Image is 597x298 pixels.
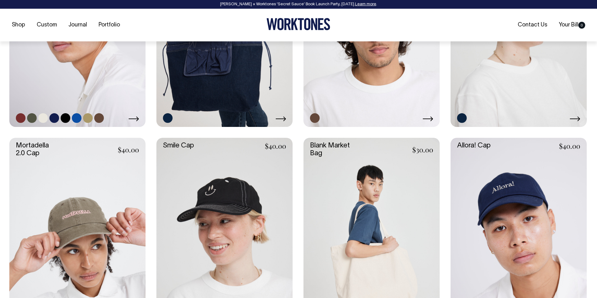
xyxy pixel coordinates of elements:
div: [PERSON_NAME] × Worktones ‘Secret Sauce’ Book Launch Party, [DATE]. . [6,2,591,7]
a: Journal [66,20,90,30]
span: 0 [578,22,585,29]
a: Contact Us [515,20,550,30]
a: Portfolio [96,20,123,30]
a: Custom [34,20,59,30]
a: Your Bill0 [556,20,588,30]
a: Shop [9,20,28,30]
a: Learn more [355,2,376,6]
